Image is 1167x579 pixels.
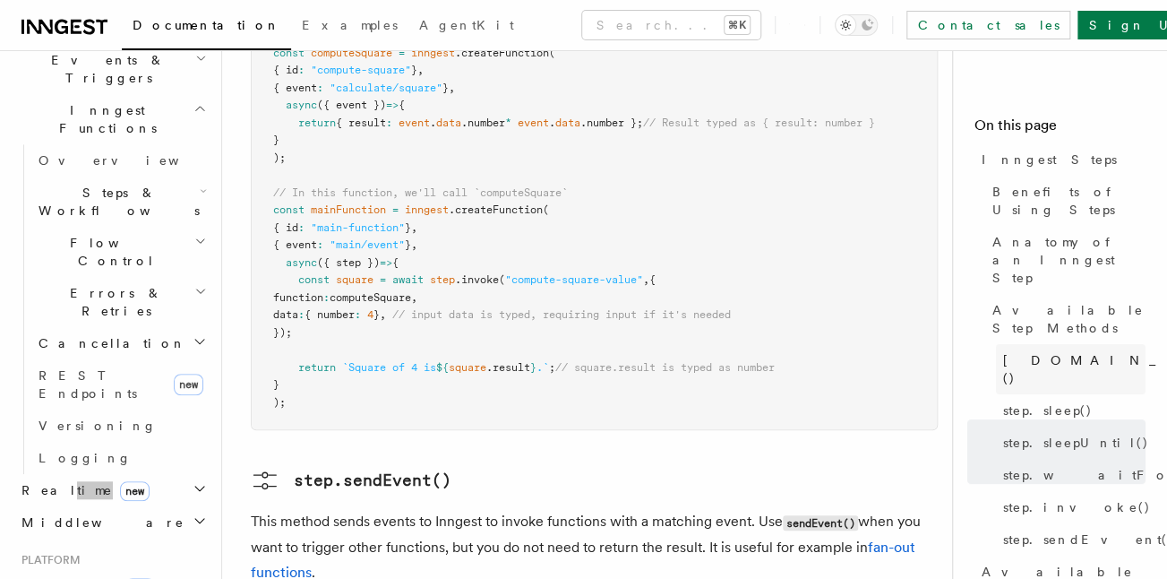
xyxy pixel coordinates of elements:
[31,327,210,359] button: Cancellation
[783,515,858,531] code: sendEvent()
[355,308,361,321] span: :
[555,361,775,374] span: // square.result is typed as number
[298,221,305,234] span: :
[430,117,436,129] span: .
[122,5,291,50] a: Documentation
[294,468,451,493] pre: step.sendEvent()
[380,273,386,286] span: =
[386,99,399,111] span: =>
[273,291,323,304] span: function
[330,291,411,304] span: computeSquare
[530,361,536,374] span: }
[39,153,223,168] span: Overview
[273,47,305,59] span: const
[985,226,1146,294] a: Anatomy of an Inngest Step
[405,221,411,234] span: }
[298,361,336,374] span: return
[31,234,194,270] span: Flow Control
[273,186,568,199] span: // In this function, we'll call `computeSquare`
[39,368,137,401] span: REST Endpoints
[582,11,760,39] button: Search...⌘K
[996,427,1146,459] a: step.sleepUntil()
[985,176,1146,226] a: Benefits of Using Steps
[906,11,1070,39] a: Contact sales
[411,47,455,59] span: inngest
[499,273,505,286] span: (
[31,442,210,474] a: Logging
[411,238,417,251] span: ,
[442,82,449,94] span: }
[1003,402,1093,419] span: step.sleep()
[273,308,298,321] span: data
[31,359,210,410] a: REST Endpointsnew
[996,394,1146,427] a: step.sleep()
[405,203,449,216] span: inngest
[992,233,1146,287] span: Anatomy of an Inngest Step
[311,47,392,59] span: computeSquare
[996,344,1146,394] a: [DOMAIN_NAME]()
[14,51,195,87] span: Events & Triggers
[992,183,1146,219] span: Benefits of Using Steps
[31,177,210,227] button: Steps & Workflows
[549,47,555,59] span: (
[835,14,878,36] button: Toggle dark mode
[273,82,317,94] span: { event
[449,203,543,216] span: .createFunction
[120,481,150,501] span: new
[14,44,210,94] button: Events & Triggers
[1003,434,1149,452] span: step.sleepUntil()
[399,117,430,129] span: event
[330,82,442,94] span: "calculate/square"
[14,481,150,499] span: Realtime
[392,273,424,286] span: await
[555,117,580,129] span: data
[311,203,386,216] span: mainFunction
[725,16,750,34] kbd: ⌘K
[273,221,298,234] span: { id
[436,117,461,129] span: data
[992,301,1146,337] span: Available Step Methods
[31,284,194,320] span: Errors & Retries
[31,184,200,220] span: Steps & Workflows
[399,47,405,59] span: =
[336,273,373,286] span: square
[436,361,449,374] span: ${
[392,203,399,216] span: =
[367,308,373,321] span: 4
[518,117,549,129] span: event
[31,410,210,442] a: Versioning
[974,143,1146,176] a: Inngest Steps
[408,5,525,48] a: AgentKit
[419,18,514,32] span: AgentKit
[298,64,305,76] span: :
[298,273,330,286] span: const
[31,277,210,327] button: Errors & Retries
[455,47,549,59] span: .createFunction
[298,117,336,129] span: return
[996,523,1146,556] a: step.sendEvent()
[305,308,355,321] span: { number
[317,99,386,111] span: ({ event })
[399,99,405,111] span: {
[286,256,317,269] span: async
[417,64,424,76] span: ,
[386,117,392,129] span: :
[31,227,210,277] button: Flow Control
[405,238,411,251] span: }
[336,117,386,129] span: { result
[505,273,643,286] span: "compute-square-value"
[14,514,184,531] span: Middleware
[411,64,417,76] span: }
[461,117,505,129] span: .number
[380,256,392,269] span: =>
[39,419,157,433] span: Versioning
[14,144,210,474] div: Inngest Functions
[536,361,549,374] span: .`
[14,553,81,567] span: Platform
[273,326,292,339] span: });
[317,82,323,94] span: :
[455,273,499,286] span: .invoke
[982,151,1117,169] span: Inngest Steps
[302,18,398,32] span: Examples
[14,94,210,144] button: Inngest Functions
